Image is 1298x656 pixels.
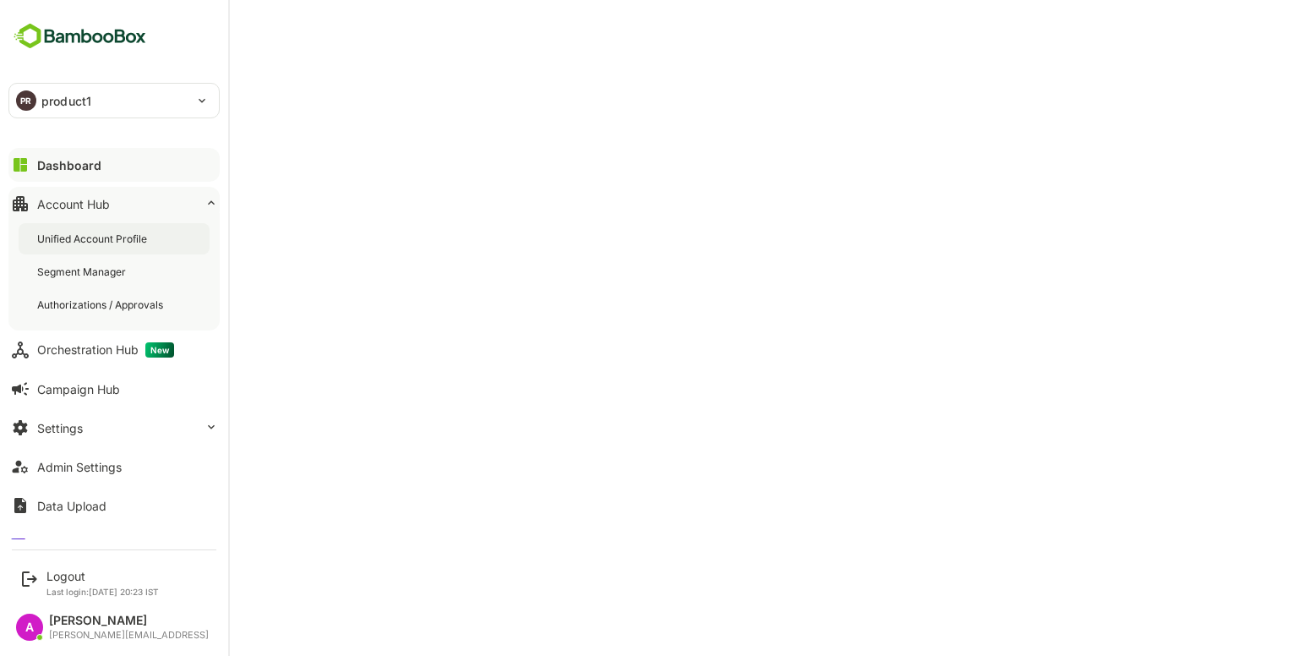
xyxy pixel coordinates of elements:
[37,421,83,435] div: Settings
[8,372,220,406] button: Campaign Hub
[8,450,220,484] button: Admin Settings
[8,489,220,522] button: Data Upload
[46,587,159,597] p: Last login: [DATE] 20:23 IST
[145,342,174,358] span: New
[16,614,43,641] div: A
[8,187,220,221] button: Account Hub
[37,342,174,358] div: Orchestration Hub
[8,148,220,182] button: Dashboard
[37,232,150,246] div: Unified Account Profile
[9,84,219,118] div: PRproduct1
[49,614,209,628] div: [PERSON_NAME]
[37,197,110,211] div: Account Hub
[49,630,209,641] div: [PERSON_NAME][EMAIL_ADDRESS]
[16,90,36,111] div: PR
[37,499,106,513] div: Data Upload
[37,382,120,396] div: Campaign Hub
[37,460,122,474] div: Admin Settings
[37,158,101,172] div: Dashboard
[37,265,129,279] div: Segment Manager
[37,538,68,552] div: Lumo
[46,569,159,583] div: Logout
[37,298,166,312] div: Authorizations / Approvals
[8,411,220,445] button: Settings
[41,92,91,110] p: product1
[8,528,220,561] button: Lumo
[8,333,220,367] button: Orchestration HubNew
[8,20,151,52] img: BambooboxFullLogoMark.5f36c76dfaba33ec1ec1367b70bb1252.svg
